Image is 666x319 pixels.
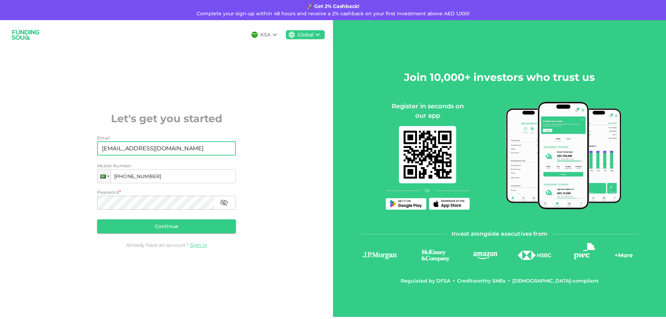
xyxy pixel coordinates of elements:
[401,277,450,284] div: Regulated by DFSA
[361,251,399,260] img: logo
[388,200,423,208] img: Play Store
[506,102,622,209] img: mobile-app
[97,111,236,126] h2: Let's get you started
[404,69,595,85] h2: Join 10,000+ investors who trust us
[197,10,470,17] span: Complete your sign-up within 48 hours and receive a 2% cashback on your first investment above AE...
[432,200,467,208] img: App Store
[415,249,456,262] img: logo
[457,277,505,284] div: Creditworthy SMEs
[97,242,236,249] div: Already have an account?
[97,162,131,169] span: Mobile Number
[97,190,119,195] span: Password
[251,32,258,38] img: flag-sa.b9a346574cdc8950dd34b50780441f57.svg
[298,31,314,39] div: Global
[472,251,498,260] img: logo
[517,251,552,260] img: logo
[574,243,595,259] img: logo
[261,31,271,39] div: KSA
[97,196,214,210] input: password
[386,102,470,120] div: Register in seconds on our app
[452,229,547,239] span: Invest alongside executives from
[399,126,456,183] img: mobile-app
[190,242,207,248] a: Sign in
[97,169,236,183] input: 1 (702) 123-4567
[97,219,236,233] button: Continue
[425,187,430,194] span: Or
[307,3,359,9] strong: 🚀 Get 2% Cashback!
[512,277,599,284] div: [DEMOGRAPHIC_DATA]-compliant
[97,170,111,183] div: Saudi Arabia: + 966
[97,142,228,156] input: email
[8,26,43,44] img: logo
[615,251,633,263] div: + More
[97,135,110,141] span: Email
